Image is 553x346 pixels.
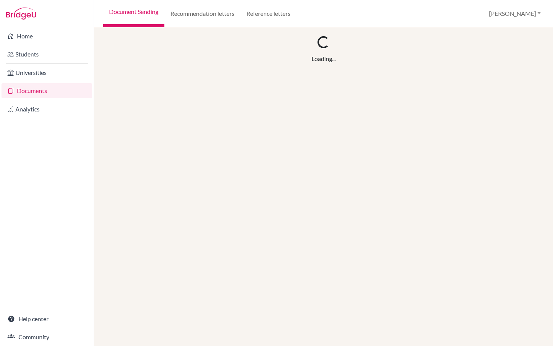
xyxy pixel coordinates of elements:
[2,47,92,62] a: Students
[486,6,544,21] button: [PERSON_NAME]
[2,102,92,117] a: Analytics
[2,65,92,80] a: Universities
[2,83,92,98] a: Documents
[2,329,92,344] a: Community
[2,311,92,326] a: Help center
[6,8,36,20] img: Bridge-U
[311,54,336,63] div: Loading...
[2,29,92,44] a: Home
